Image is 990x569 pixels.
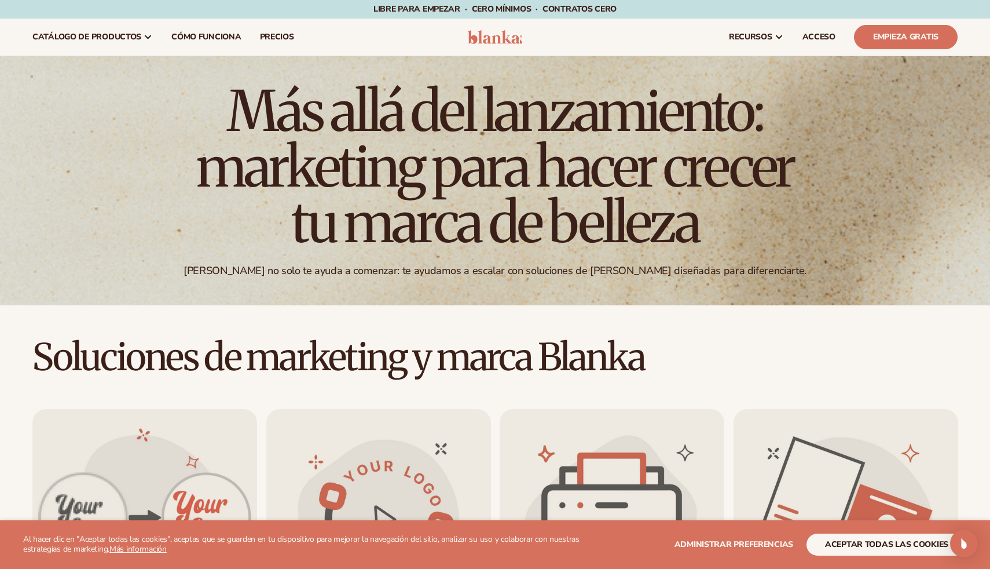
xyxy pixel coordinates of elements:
font: Más allá del lanzamiento: marketing para hacer crecer tu marca de belleza [196,76,794,257]
button: Administrar preferencias [674,534,793,556]
a: recursos [720,19,793,56]
a: catálogo de productos [23,19,162,56]
font: recursos [729,31,772,42]
font: catálogo de productos [32,31,141,42]
img: logo [468,30,523,44]
a: Más información [109,544,167,555]
font: Libre para empezar [373,3,460,14]
font: · [465,3,467,14]
div: Open Intercom Messenger [950,530,978,557]
font: Soluciones de marketing y marca Blanka [32,334,644,380]
font: ACCESO [802,31,835,42]
font: CERO mínimos [472,3,531,14]
font: Empieza gratis [873,31,938,42]
font: Cómo funciona [171,31,241,42]
font: Administrar preferencias [674,539,793,550]
font: Al hacer clic en "Aceptar todas las cookies", aceptas que se guarden en tu dispositivo para mejor... [23,534,580,555]
font: precios [260,31,294,42]
a: Empieza gratis [854,25,958,49]
font: · [536,3,538,14]
a: Cómo funciona [162,19,250,56]
a: precios [251,19,303,56]
button: aceptar todas las cookies [806,534,967,556]
a: ACCESO [793,19,845,56]
font: [PERSON_NAME] no solo te ayuda a comenzar: te ayudamos a escalar con soluciones de [PERSON_NAME] ... [184,264,806,278]
font: aceptar todas las cookies [825,539,948,550]
font: Contratos CERO [542,3,617,14]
